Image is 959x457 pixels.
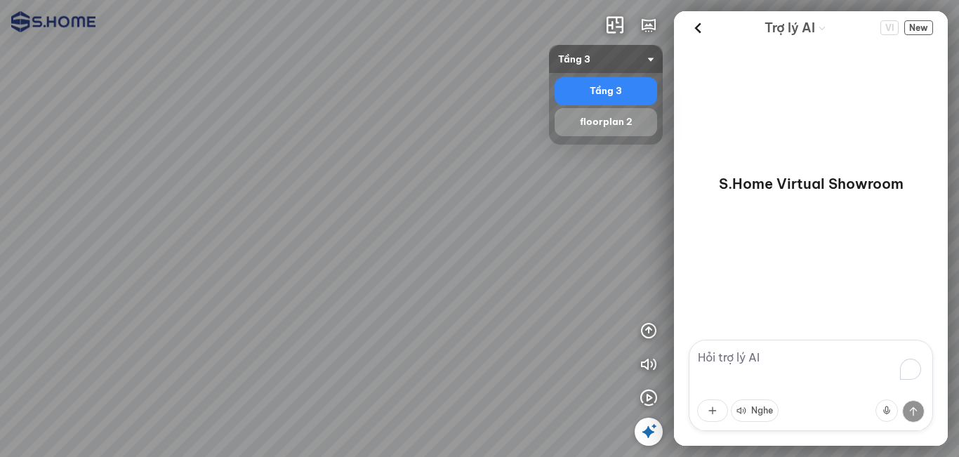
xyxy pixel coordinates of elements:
[719,174,904,194] p: S.Home Virtual Showroom
[560,114,652,131] div: floorplan 2
[558,45,654,73] span: Tầng 3
[880,20,899,35] button: Change language
[765,18,815,38] span: Trợ lý AI
[731,399,779,422] button: Nghe
[904,20,933,35] button: New Chat
[904,20,933,35] span: New
[555,77,657,105] div: Tầng 3
[11,11,95,32] img: logo
[765,17,826,39] div: AI Guide options
[689,340,933,431] textarea: To enrich screen reader interactions, please activate Accessibility in Grammarly extension settings
[555,108,657,136] div: floorplan 2
[880,20,899,35] span: VI
[560,83,652,100] div: Tầng 3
